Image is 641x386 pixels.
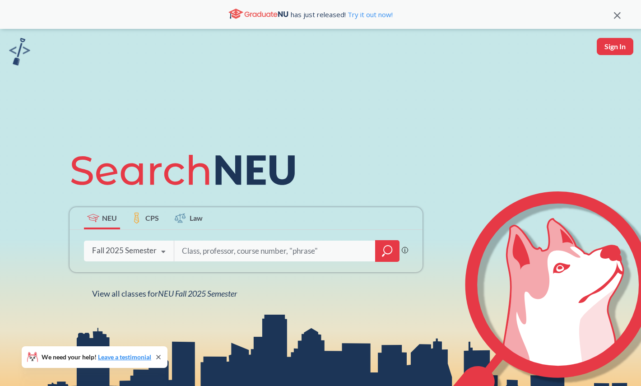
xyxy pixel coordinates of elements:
span: has just released! [291,9,393,19]
span: NEU [102,213,117,223]
a: Leave a testimonial [98,353,151,361]
span: View all classes for [92,288,237,298]
img: sandbox logo [9,38,30,65]
input: Class, professor, course number, "phrase" [181,242,369,260]
a: Try it out now! [346,10,393,19]
button: Sign In [597,38,633,55]
span: We need your help! [42,354,151,360]
svg: magnifying glass [382,245,393,257]
a: sandbox logo [9,38,30,68]
div: Fall 2025 Semester [92,246,157,256]
div: magnifying glass [375,240,399,262]
span: CPS [145,213,159,223]
span: NEU Fall 2025 Semester [158,288,237,298]
span: Law [190,213,203,223]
